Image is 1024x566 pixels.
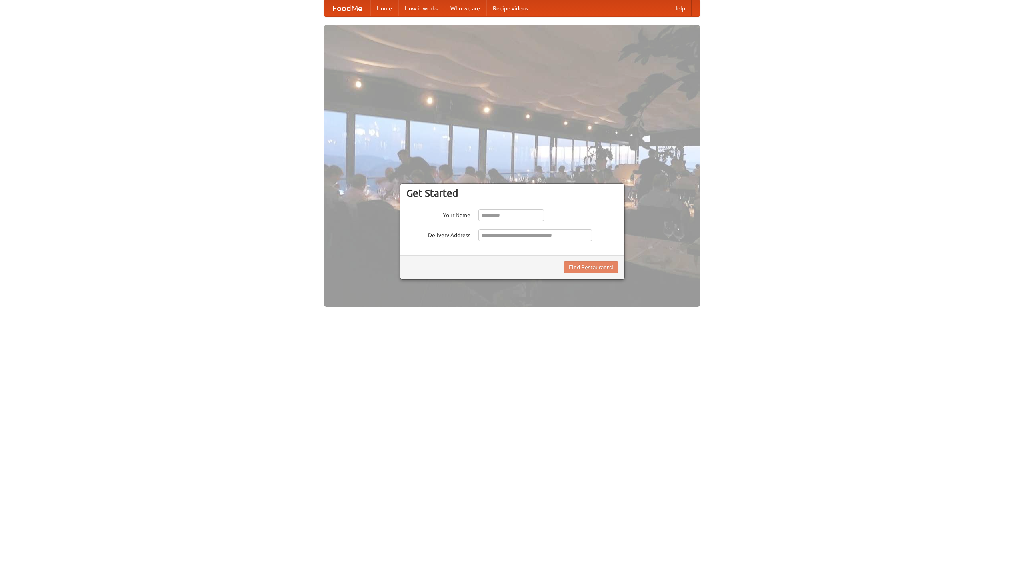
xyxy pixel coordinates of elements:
a: Home [370,0,398,16]
h3: Get Started [406,187,618,199]
a: Help [667,0,692,16]
a: How it works [398,0,444,16]
a: Recipe videos [486,0,534,16]
a: FoodMe [324,0,370,16]
label: Your Name [406,209,470,219]
a: Who we are [444,0,486,16]
label: Delivery Address [406,229,470,239]
button: Find Restaurants! [564,261,618,273]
